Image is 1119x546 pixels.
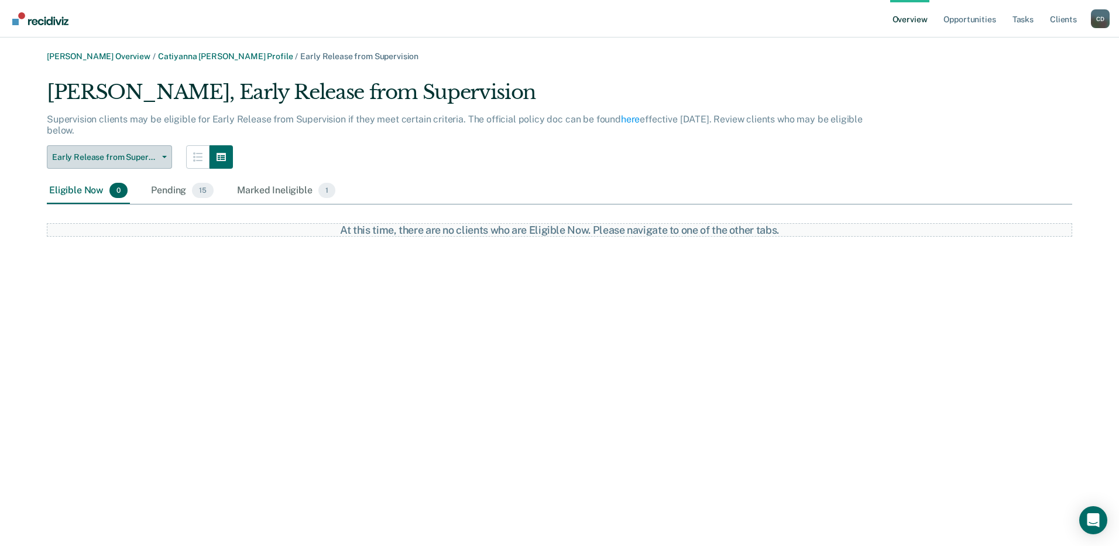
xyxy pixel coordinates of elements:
[235,178,338,204] div: Marked Ineligible1
[52,152,157,162] span: Early Release from Supervision
[12,12,68,25] img: Recidiviz
[47,114,863,136] p: Supervision clients may be eligible for Early Release from Supervision if they meet certain crite...
[47,145,172,169] button: Early Release from Supervision
[192,183,214,198] span: 15
[47,178,130,204] div: Eligible Now0
[293,52,300,61] span: /
[1079,506,1107,534] div: Open Intercom Messenger
[47,80,886,114] div: [PERSON_NAME], Early Release from Supervision
[149,178,216,204] div: Pending15
[621,114,640,125] a: here
[47,52,150,61] a: [PERSON_NAME] Overview
[318,183,335,198] span: 1
[150,52,158,61] span: /
[158,52,293,61] a: Catiyanna [PERSON_NAME] Profile
[300,52,418,61] span: Early Release from Supervision
[109,183,128,198] span: 0
[1091,9,1110,28] button: Profile dropdown button
[1091,9,1110,28] div: C D
[304,224,816,237] div: At this time, there are no clients who are Eligible Now. Please navigate to one of the other tabs.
